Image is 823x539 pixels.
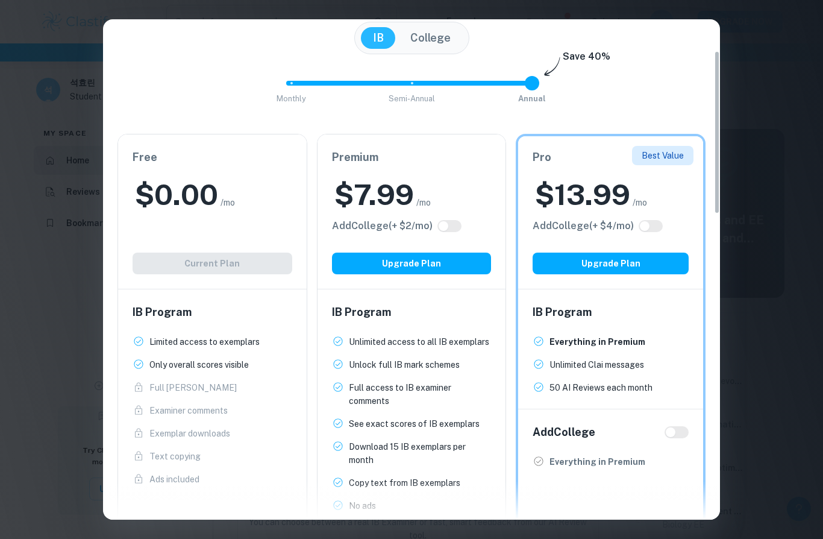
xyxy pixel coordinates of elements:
p: Limited access to exemplars [149,335,260,348]
h2: $ 0.00 [135,175,218,214]
p: Best Value [642,149,684,162]
h6: IB Program [533,304,689,321]
p: Unlimited access to all IB exemplars [349,335,489,348]
button: Upgrade Plan [332,253,492,274]
h6: Free [133,149,292,166]
button: College [398,27,463,49]
p: Everything in Premium [549,455,645,468]
span: /mo [633,196,647,209]
p: See exact scores of IB exemplars [349,417,480,430]
span: /mo [416,196,431,209]
p: Exemplar downloads [149,427,230,440]
p: Full [PERSON_NAME] [149,381,237,394]
h2: $ 7.99 [334,175,414,214]
p: Text copying [149,450,201,463]
span: Semi-Annual [389,94,435,103]
h6: IB Program [332,304,492,321]
h6: Pro [533,149,689,166]
h6: Save 40% [563,49,610,70]
span: Annual [518,94,546,103]
p: Unlock full IB mark schemes [349,358,460,371]
p: Ads included [149,473,199,486]
p: Copy text from IB exemplars [349,476,460,490]
h6: Add College [533,424,595,441]
h6: IB Program [133,304,292,321]
p: Unlimited Clai messages [549,358,644,371]
p: Only overall scores visible [149,358,249,371]
h6: Premium [332,149,492,166]
h6: Click to see all the additional College features. [533,219,634,233]
span: Monthly [277,94,306,103]
p: Full access to IB examiner comments [349,381,492,408]
p: 50 AI Reviews each month [549,381,652,394]
span: /mo [221,196,235,209]
p: Everything in Premium [549,335,645,348]
button: Upgrade Plan [533,253,689,274]
h2: $ 13.99 [535,175,630,214]
img: subscription-arrow.svg [544,57,560,77]
p: Examiner comments [149,404,228,417]
p: Download 15 IB exemplars per month [349,440,492,467]
button: IB [361,27,396,49]
h6: Click to see all the additional College features. [332,219,433,233]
